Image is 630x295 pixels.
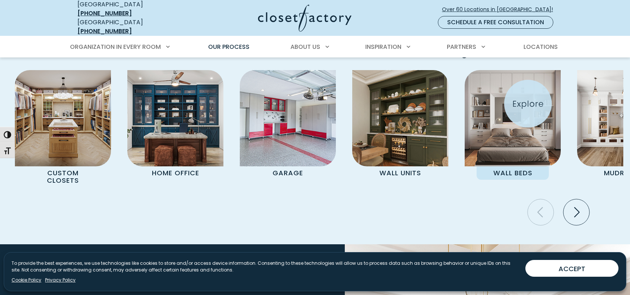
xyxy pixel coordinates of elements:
[150,27,293,59] span: Every Space,
[232,70,344,180] a: Garage Cabinets Garage
[65,37,565,57] nav: Primary Menu
[352,70,448,166] img: Wall unit
[119,70,232,180] a: Home Office featuring desk and custom cabinetry Home Office
[70,43,161,51] span: Organization in Every Room
[438,16,553,29] a: Schedule a Free Consultation
[456,70,569,180] a: Wall Bed Wall Beds
[77,27,132,35] a: [PHONE_NUMBER]
[290,43,320,51] span: About Us
[477,166,549,180] p: Wall Beds
[7,70,119,188] a: Custom Closet with island Custom Closets
[364,166,436,180] p: Wall Units
[525,196,557,228] button: Previous slide
[252,166,324,180] p: Garage
[77,9,132,18] a: [PHONE_NUMBER]
[524,43,558,51] span: Locations
[15,70,111,166] img: Custom Closet with island
[12,277,41,283] a: Cookie Policy
[258,4,351,32] img: Closet Factory Logo
[27,166,99,188] p: Custom Closets
[442,6,559,13] span: Over 60 Locations in [GEOGRAPHIC_DATA]!
[365,43,401,51] span: Inspiration
[45,277,76,283] a: Privacy Policy
[139,166,211,180] p: Home Office
[12,260,519,273] p: To provide the best experiences, we use technologies like cookies to store and/or access device i...
[208,43,249,51] span: Our Process
[442,3,559,16] a: Over 60 Locations in [GEOGRAPHIC_DATA]!
[344,70,456,180] a: Wall unit Wall Units
[77,18,185,36] div: [GEOGRAPHIC_DATA]
[465,70,561,166] img: Wall Bed
[127,70,223,166] img: Home Office featuring desk and custom cabinetry
[298,27,359,59] span: Every
[560,196,592,228] button: Next slide
[240,70,336,166] img: Garage Cabinets
[525,260,618,277] button: ACCEPT
[447,43,476,51] span: Partners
